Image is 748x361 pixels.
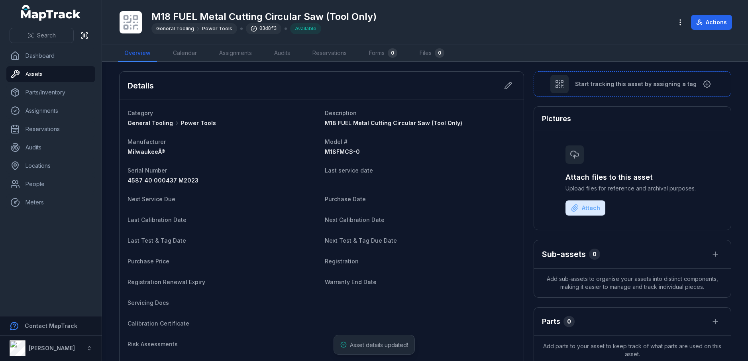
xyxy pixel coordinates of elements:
div: 0 [435,48,444,58]
span: Last service date [325,167,373,174]
h1: M18 FUEL Metal Cutting Circular Saw (Tool Only) [151,10,377,23]
div: Available [290,23,321,34]
a: Calendar [167,45,203,62]
span: General Tooling [128,119,173,127]
a: Forms0 [363,45,404,62]
span: 4587 40 000437 M2023 [128,177,198,184]
span: Servicing Docs [128,299,169,306]
a: Parts/Inventory [6,84,95,100]
a: Audits [6,139,95,155]
a: People [6,176,95,192]
span: Last Calibration Date [128,216,187,223]
a: Meters [6,194,95,210]
button: Attach [565,200,605,216]
span: Power Tools [202,26,232,32]
span: Next Test & Tag Due Date [325,237,397,244]
span: Calibration Certificate [128,320,189,327]
span: Registration Renewal Expiry [128,279,205,285]
h3: Pictures [542,113,571,124]
strong: [PERSON_NAME] [29,345,75,351]
span: Warranty End Date [325,279,377,285]
span: Risk Assessments [128,341,178,347]
span: Start tracking this asset by assigning a tag [575,80,697,88]
div: 0 [563,316,575,327]
span: Registration [325,258,359,265]
span: MilwaukeeÂ® [128,148,165,155]
span: Purchase Price [128,258,169,265]
span: Search [37,31,56,39]
a: Assets [6,66,95,82]
div: 03d8f3 [246,23,281,34]
span: Last Test & Tag Date [128,237,186,244]
span: Asset details updated! [350,341,408,348]
span: Model # [325,138,347,145]
button: Search [10,28,74,43]
div: 0 [388,48,397,58]
span: Next Service Due [128,196,175,202]
span: Manufacturer [128,138,166,145]
button: Start tracking this asset by assigning a tag [534,71,731,97]
span: Category [128,110,153,116]
span: M18FMCS-0 [325,148,360,155]
a: Files0 [413,45,451,62]
span: M18 FUEL Metal Cutting Circular Saw (Tool Only) [325,120,462,126]
a: MapTrack [21,5,81,21]
a: Overview [118,45,157,62]
span: Serial Number [128,167,167,174]
span: Upload files for reference and archival purposes. [565,184,699,192]
span: Next Calibration Date [325,216,385,223]
button: Actions [691,15,732,30]
h2: Sub-assets [542,249,586,260]
a: Reservations [6,121,95,137]
a: Audits [268,45,296,62]
h3: Parts [542,316,560,327]
div: 0 [589,249,600,260]
span: Add sub-assets to organise your assets into distinct components, making it easier to manage and t... [534,269,731,297]
strong: Contact MapTrack [25,322,77,329]
h2: Details [128,80,154,91]
span: General Tooling [156,26,194,32]
a: Assignments [213,45,258,62]
a: Dashboard [6,48,95,64]
span: Purchase Date [325,196,366,202]
a: Reservations [306,45,353,62]
h3: Attach files to this asset [565,172,699,183]
a: Locations [6,158,95,174]
span: Power Tools [181,119,216,127]
span: Description [325,110,357,116]
a: Assignments [6,103,95,119]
